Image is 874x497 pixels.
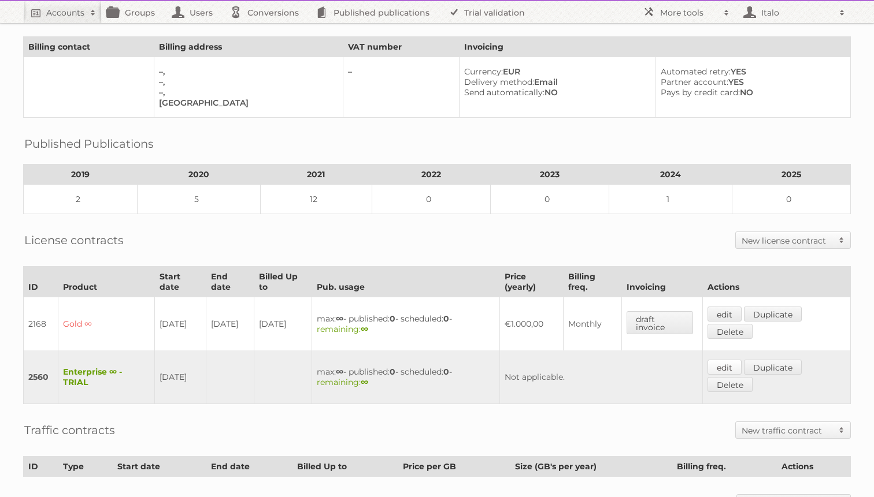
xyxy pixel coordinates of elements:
[661,87,740,98] span: Pays by credit card:
[500,297,564,351] td: €1.000,00
[510,457,672,477] th: Size (GB's per year)
[372,185,490,214] td: 0
[159,98,334,108] div: [GEOGRAPHIC_DATA]
[292,457,398,477] th: Billed Up to
[736,232,850,248] a: New license contract
[137,165,260,185] th: 2020
[24,350,58,404] td: 2560
[500,350,703,404] td: Not applicable.
[736,422,850,438] a: New traffic contract
[661,77,841,87] div: YES
[254,267,312,297] th: Billed Up to
[154,37,343,57] th: Billing address
[336,367,343,377] strong: ∞
[777,457,851,477] th: Actions
[564,297,621,351] td: Monthly
[464,66,503,77] span: Currency:
[24,297,58,351] td: 2168
[390,313,395,324] strong: 0
[464,87,646,98] div: NO
[24,165,138,185] th: 2019
[732,165,850,185] th: 2025
[317,377,368,387] span: remaining:
[310,1,441,23] a: Published publications
[742,235,833,246] h2: New license contract
[372,165,490,185] th: 2022
[58,457,113,477] th: Type
[24,267,58,297] th: ID
[490,165,609,185] th: 2023
[732,185,850,214] td: 0
[24,37,154,57] th: Billing contact
[708,360,742,375] a: edit
[166,1,224,23] a: Users
[137,185,260,214] td: 5
[343,57,459,118] td: –
[609,185,732,214] td: 1
[708,324,753,339] a: Delete
[312,267,499,297] th: Pub. usage
[758,7,834,18] h2: Italo
[627,311,693,334] a: draft invoice
[464,77,646,87] div: Email
[744,360,802,375] a: Duplicate
[661,77,728,87] span: Partner account:
[46,7,84,18] h2: Accounts
[708,377,753,392] a: Delete
[24,231,124,249] h2: License contracts
[637,1,735,23] a: More tools
[744,307,802,322] a: Duplicate
[833,422,850,438] span: Toggle
[661,66,731,77] span: Automated retry:
[24,457,58,477] th: ID
[361,324,368,334] strong: ∞
[661,66,841,77] div: YES
[390,367,395,377] strong: 0
[564,267,621,297] th: Billing freq.
[24,421,115,439] h2: Traffic contracts
[102,1,166,23] a: Groups
[441,1,536,23] a: Trial validation
[260,185,372,214] td: 12
[23,1,102,23] a: Accounts
[159,87,334,98] div: –,
[336,313,343,324] strong: ∞
[443,313,449,324] strong: 0
[464,87,545,98] span: Send automatically:
[621,267,702,297] th: Invoicing
[459,37,850,57] th: Invoicing
[702,267,850,297] th: Actions
[206,297,254,351] td: [DATE]
[254,297,312,351] td: [DATE]
[312,350,499,404] td: max: - published: - scheduled: -
[260,165,372,185] th: 2021
[154,267,206,297] th: Start date
[159,77,334,87] div: –,
[361,377,368,387] strong: ∞
[661,87,841,98] div: NO
[464,66,646,77] div: EUR
[24,185,138,214] td: 2
[708,307,742,322] a: edit
[672,457,777,477] th: Billing freq.
[398,457,510,477] th: Price per GB
[154,350,206,404] td: [DATE]
[58,267,155,297] th: Product
[317,324,368,334] span: remaining:
[206,457,292,477] th: End date
[343,37,459,57] th: VAT number
[609,165,732,185] th: 2024
[113,457,206,477] th: Start date
[159,66,334,77] div: –,
[206,267,254,297] th: End date
[154,297,206,351] td: [DATE]
[24,135,154,152] h2: Published Publications
[490,185,609,214] td: 0
[660,7,718,18] h2: More tools
[464,77,534,87] span: Delivery method:
[735,1,851,23] a: Italo
[443,367,449,377] strong: 0
[833,232,850,248] span: Toggle
[58,297,155,351] td: Gold ∞
[224,1,310,23] a: Conversions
